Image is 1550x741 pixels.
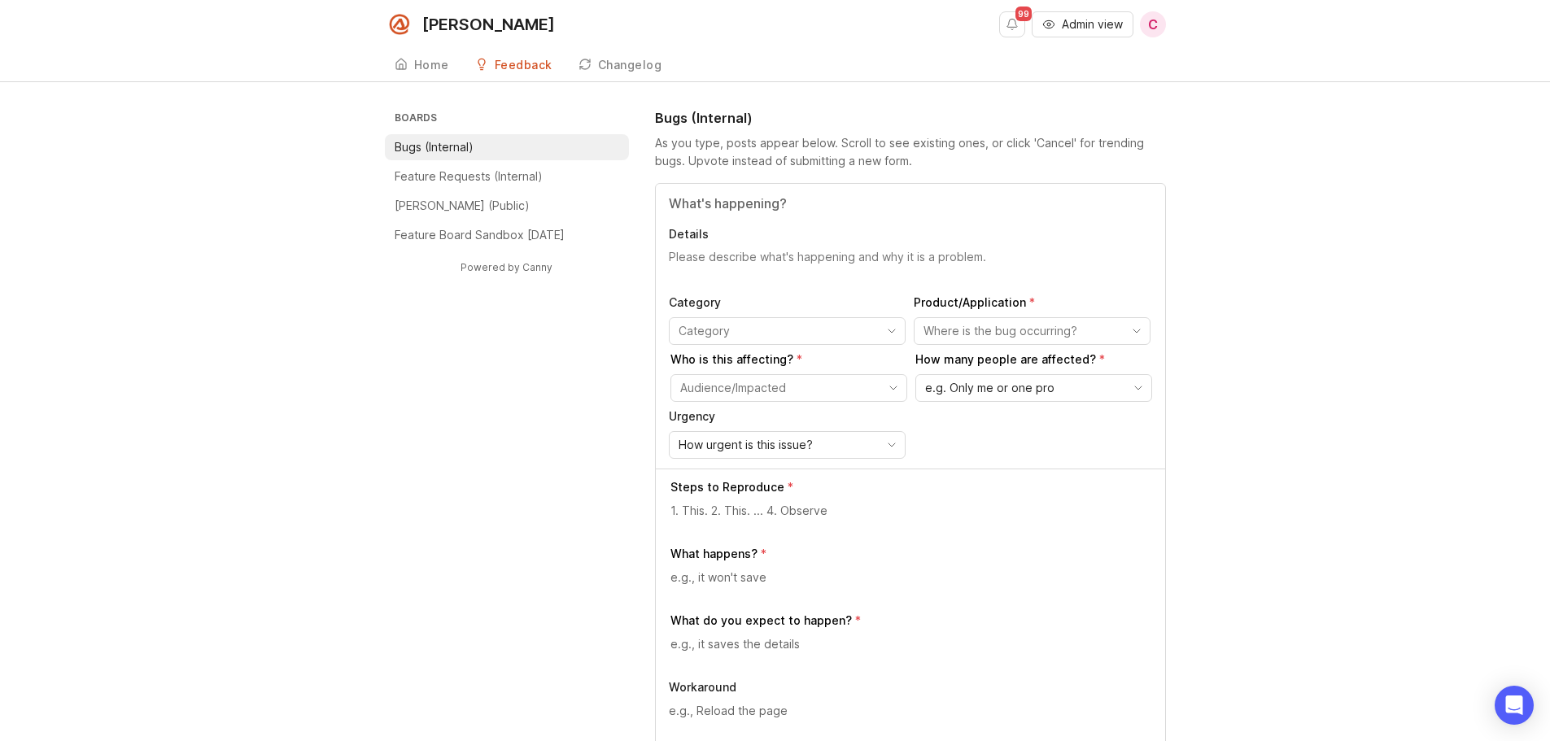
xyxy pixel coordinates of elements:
[395,227,565,243] p: Feature Board Sandbox [DATE]
[914,317,1150,345] div: toggle menu
[679,436,813,454] span: How urgent is this issue?
[669,194,1152,213] input: Title
[458,258,555,277] a: Powered by Canny
[385,163,629,190] a: Feature Requests (Internal)
[569,49,672,82] a: Changelog
[385,222,629,248] a: Feature Board Sandbox [DATE]
[1140,11,1166,37] button: C
[1062,16,1123,33] span: Admin view
[1125,381,1151,394] svg: toggle icon
[598,59,662,71] div: Changelog
[385,49,459,82] a: Home
[880,381,906,394] svg: toggle icon
[1495,686,1534,725] div: Open Intercom Messenger
[915,351,1152,368] p: How many people are affected?
[679,322,877,340] input: Category
[669,294,906,311] p: Category
[669,679,1152,695] p: Workaround
[670,479,784,495] p: Steps to Reproduce
[395,139,474,155] p: Bugs (Internal)
[655,108,753,128] h1: Bugs (Internal)
[669,249,1152,281] textarea: Details
[1148,15,1158,34] span: C
[385,10,414,39] img: Smith.ai logo
[495,59,552,71] div: Feedback
[999,11,1025,37] button: Notifications
[669,408,906,425] p: Urgency
[391,108,629,131] h3: Boards
[1015,7,1032,21] span: 99
[655,134,1166,170] div: As you type, posts appear below. Scroll to see existing ones, or click 'Cancel' for trending bugs...
[385,193,629,219] a: [PERSON_NAME] (Public)
[670,546,758,562] p: What happens?
[879,438,905,451] svg: toggle icon
[385,134,629,160] a: Bugs (Internal)
[395,168,543,185] p: Feature Requests (Internal)
[422,16,555,33] div: [PERSON_NAME]
[925,379,1054,397] span: e.g. Only me or one pro
[923,322,1122,340] input: Where is the bug occurring?
[1124,325,1150,338] svg: toggle icon
[395,198,530,214] p: [PERSON_NAME] (Public)
[915,374,1152,402] div: toggle menu
[670,351,907,368] p: Who is this affecting?
[669,317,906,345] div: toggle menu
[670,612,852,629] p: What do you expect to happen?
[879,325,905,338] svg: toggle icon
[680,379,879,397] input: Audience/Impacted
[670,374,907,402] div: toggle menu
[669,226,1152,242] p: Details
[914,294,1150,311] p: Product/Application
[465,49,562,82] a: Feedback
[669,431,906,459] div: toggle menu
[1032,11,1133,37] button: Admin view
[414,59,449,71] div: Home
